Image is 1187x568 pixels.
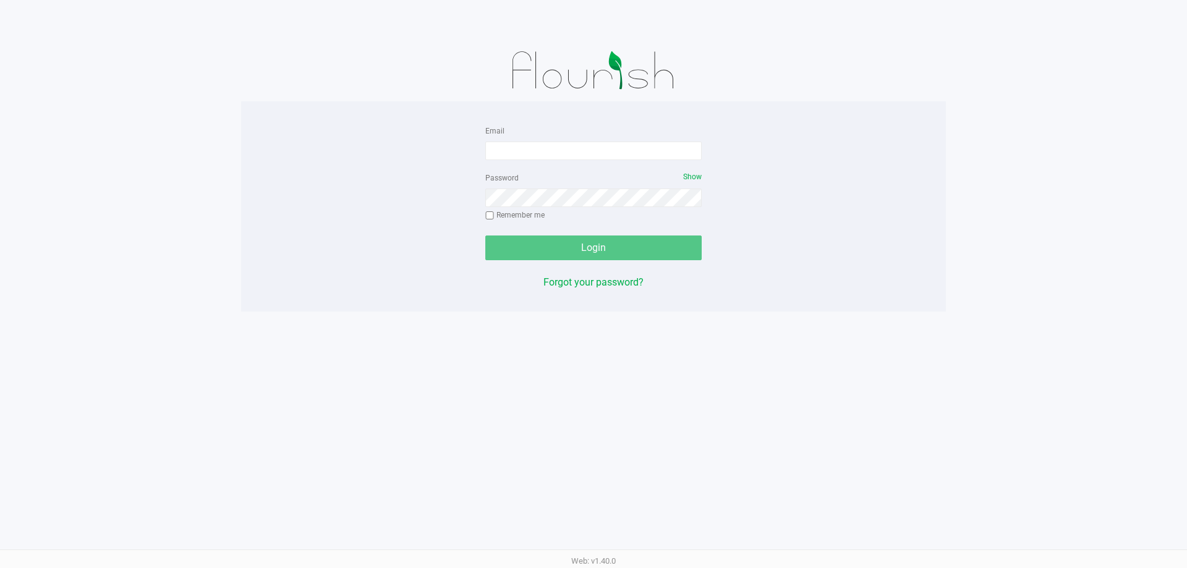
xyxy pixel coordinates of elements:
span: Show [683,172,702,181]
span: Web: v1.40.0 [571,556,616,566]
label: Remember me [485,210,545,221]
button: Forgot your password? [543,275,644,290]
input: Remember me [485,211,494,220]
label: Password [485,172,519,184]
label: Email [485,125,504,137]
